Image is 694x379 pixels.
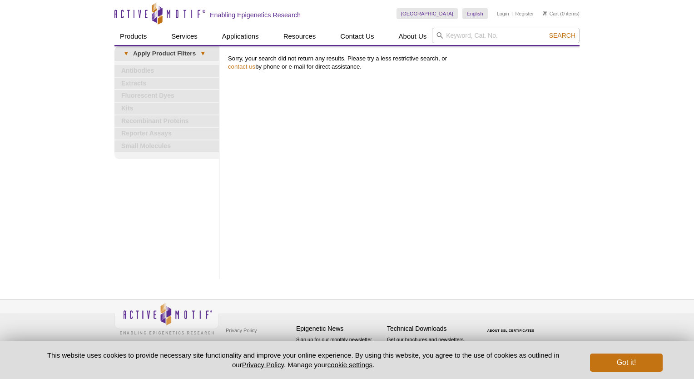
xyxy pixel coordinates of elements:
[242,361,284,369] a: Privacy Policy
[515,10,534,17] a: Register
[296,325,382,333] h4: Epigenetic News
[223,324,259,337] a: Privacy Policy
[387,336,473,359] p: Get our brochures and newsletters, or request them by mail.
[487,329,535,332] a: ABOUT SSL CERTIFICATES
[114,300,219,337] img: Active Motif,
[393,28,432,45] a: About Us
[31,350,575,369] p: This website uses cookies to provide necessary site functionality and improve your online experie...
[549,32,575,39] span: Search
[228,63,255,70] a: contact us
[327,361,372,369] button: cookie settings
[546,31,578,40] button: Search
[478,316,546,336] table: Click to Verify - This site chose Symantec SSL for secure e-commerce and confidential communicati...
[114,28,152,45] a: Products
[432,28,580,43] input: Keyword, Cat. No.
[543,8,580,19] li: (0 items)
[114,90,219,102] a: Fluorescent Dyes
[228,55,575,71] p: Sorry, your search did not return any results. Please try a less restrictive search, or by phone ...
[335,28,379,45] a: Contact Us
[114,46,219,61] a: ▾Apply Product Filters▾
[114,103,219,115] a: Kits
[497,10,509,17] a: Login
[114,65,219,77] a: Antibodies
[166,28,203,45] a: Services
[462,8,488,19] a: English
[296,336,382,367] p: Sign up for our monthly newsletter highlighting recent publications in the field of epigenetics.
[114,140,219,152] a: Small Molecules
[387,325,473,333] h4: Technical Downloads
[114,115,219,127] a: Recombinant Proteins
[210,11,301,19] h2: Enabling Epigenetics Research
[119,50,133,58] span: ▾
[114,128,219,140] a: Reporter Assays
[397,8,458,19] a: [GEOGRAPHIC_DATA]
[543,10,559,17] a: Cart
[590,354,663,372] button: Got it!
[114,78,219,90] a: Extracts
[223,337,271,351] a: Terms & Conditions
[511,8,513,19] li: |
[217,28,264,45] a: Applications
[196,50,210,58] span: ▾
[278,28,322,45] a: Resources
[543,11,547,15] img: Your Cart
